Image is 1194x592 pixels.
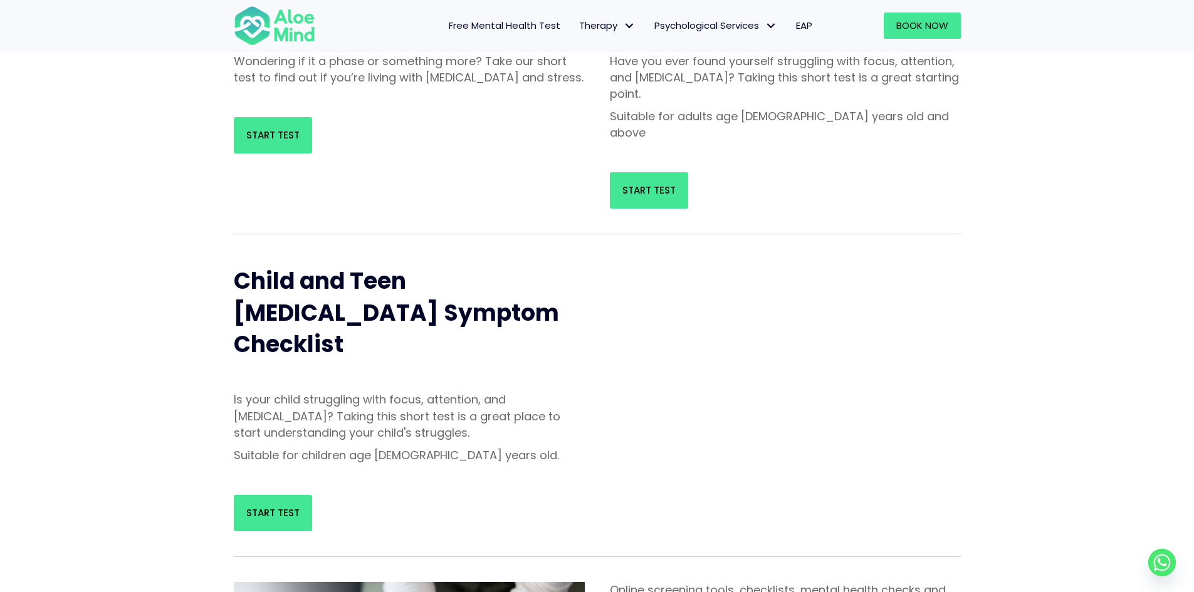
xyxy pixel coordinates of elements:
a: Whatsapp [1148,549,1176,576]
span: Therapy: submenu [621,17,639,35]
span: Child and Teen [MEDICAL_DATA] Symptom Checklist [234,265,559,360]
span: Psychological Services: submenu [762,17,780,35]
a: Book Now [884,13,961,39]
span: Start Test [246,506,300,519]
img: Aloe mind Logo [234,5,315,46]
a: Start Test [610,172,688,209]
a: Psychological ServicesPsychological Services: submenu [645,13,787,39]
span: Free Mental Health Test [449,19,560,32]
p: Have you ever found yourself struggling with focus, attention, and [MEDICAL_DATA]? Taking this sh... [610,53,961,102]
span: Psychological Services [654,19,777,32]
a: Start Test [234,495,312,531]
a: Start Test [234,117,312,153]
p: Suitable for adults age [DEMOGRAPHIC_DATA] years old and above [610,108,961,141]
span: Start Test [246,128,300,142]
a: TherapyTherapy: submenu [570,13,645,39]
a: Free Mental Health Test [439,13,570,39]
span: Therapy [579,19,636,32]
p: Suitable for children age [DEMOGRAPHIC_DATA] years old. [234,447,585,464]
p: Is your child struggling with focus, attention, and [MEDICAL_DATA]? Taking this short test is a g... [234,392,585,440]
span: Book Now [896,19,948,32]
span: Start Test [622,184,676,197]
span: EAP [796,19,812,32]
p: Wondering if it a phase or something more? Take our short test to find out if you’re living with ... [234,53,585,86]
nav: Menu [332,13,822,39]
a: EAP [787,13,822,39]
